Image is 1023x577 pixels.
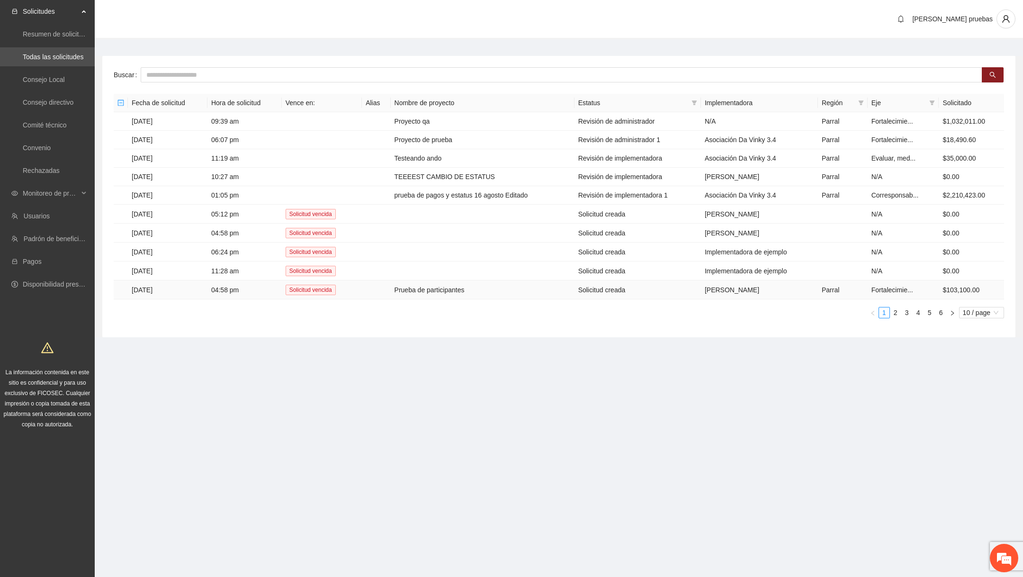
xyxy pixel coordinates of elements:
td: [PERSON_NAME] [701,168,818,186]
td: 11:28 am [207,261,282,280]
td: [DATE] [128,280,207,299]
button: search [982,67,1004,82]
td: Parral [818,168,868,186]
td: 04:58 pm [207,224,282,243]
td: Solicitud creada [574,205,701,224]
a: 1 [879,307,889,318]
th: Nombre de proyecto [391,94,574,112]
span: eye [11,190,18,197]
a: Convenio [23,144,51,152]
td: Asociación Da Vinky 3.4 [701,186,818,205]
span: filter [691,100,697,106]
td: 11:19 am [207,149,282,168]
td: 06:07 pm [207,131,282,149]
td: $2,210,423.00 [939,186,1004,205]
span: Corresponsab... [871,191,919,199]
span: Solicitud vencida [286,285,336,295]
td: Revisión de administrador [574,112,701,131]
a: 6 [936,307,946,318]
td: Solicitud creada [574,224,701,243]
td: Implementadora de ejemplo [701,261,818,280]
button: left [867,307,879,318]
span: Fortalecimie... [871,286,913,294]
td: [DATE] [128,243,207,261]
td: Parral [818,149,868,168]
span: search [989,72,996,79]
span: filter [856,96,866,110]
td: prueba de pagos y estatus 16 agosto Editado [391,186,574,205]
a: Todas las solicitudes [23,53,83,61]
label: Buscar [114,67,141,82]
td: $18,490.60 [939,131,1004,149]
td: Prueba de participantes [391,280,574,299]
span: minus-square [117,99,124,106]
td: TEEEEST CAMBIO DE ESTATUS [391,168,574,186]
a: 4 [913,307,924,318]
span: Solicitud vencida [286,247,336,257]
li: 1 [879,307,890,318]
span: inbox [11,8,18,15]
td: 01:05 pm [207,186,282,205]
span: bell [894,15,908,23]
td: Revisión de administrador 1 [574,131,701,149]
th: Implementadora [701,94,818,112]
td: Revisión de implementadora [574,149,701,168]
td: [DATE] [128,205,207,224]
span: Solicitud vencida [286,228,336,238]
span: right [950,310,955,316]
td: 09:39 am [207,112,282,131]
span: [PERSON_NAME] pruebas [912,15,993,23]
a: Comité técnico [23,121,67,129]
td: Parral [818,112,868,131]
span: filter [858,100,864,106]
span: Eje [871,98,926,108]
td: Parral [818,280,868,299]
td: $103,100.00 [939,280,1004,299]
span: Solicitud vencida [286,266,336,276]
td: N/A [868,205,939,224]
li: 3 [901,307,913,318]
td: [DATE] [128,224,207,243]
span: left [870,310,876,316]
span: filter [927,96,937,110]
th: Hora de solicitud [207,94,282,112]
span: Solicitud vencida [286,209,336,219]
td: Revisión de implementadora [574,168,701,186]
a: Usuarios [24,212,50,220]
td: [DATE] [128,168,207,186]
a: 2 [890,307,901,318]
td: 06:24 pm [207,243,282,261]
a: Rechazadas [23,167,60,174]
td: N/A [701,112,818,131]
th: Alias [362,94,390,112]
span: user [997,15,1015,23]
td: Proyecto qa [391,112,574,131]
td: [PERSON_NAME] [701,224,818,243]
td: $0.00 [939,205,1004,224]
td: $0.00 [939,224,1004,243]
a: Resumen de solicitudes por aprobar [23,30,129,38]
td: Solicitud creada [574,243,701,261]
a: Consejo directivo [23,99,73,106]
span: filter [929,100,935,106]
td: Solicitud creada [574,280,701,299]
td: N/A [868,243,939,261]
a: Disponibilidad presupuestal [23,280,104,288]
td: [DATE] [128,149,207,168]
div: Minimizar ventana de chat en vivo [155,5,178,27]
span: 10 / page [963,307,1000,318]
td: [PERSON_NAME] [701,205,818,224]
a: Padrón de beneficiarios [24,235,93,243]
div: Page Size [959,307,1004,318]
th: Solicitado [939,94,1004,112]
td: Proyecto de prueba [391,131,574,149]
th: Vence en: [282,94,362,112]
td: 10:27 am [207,168,282,186]
td: 04:58 pm [207,280,282,299]
li: 6 [935,307,947,318]
td: $0.00 [939,261,1004,280]
th: Fecha de solicitud [128,94,207,112]
li: 5 [924,307,935,318]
